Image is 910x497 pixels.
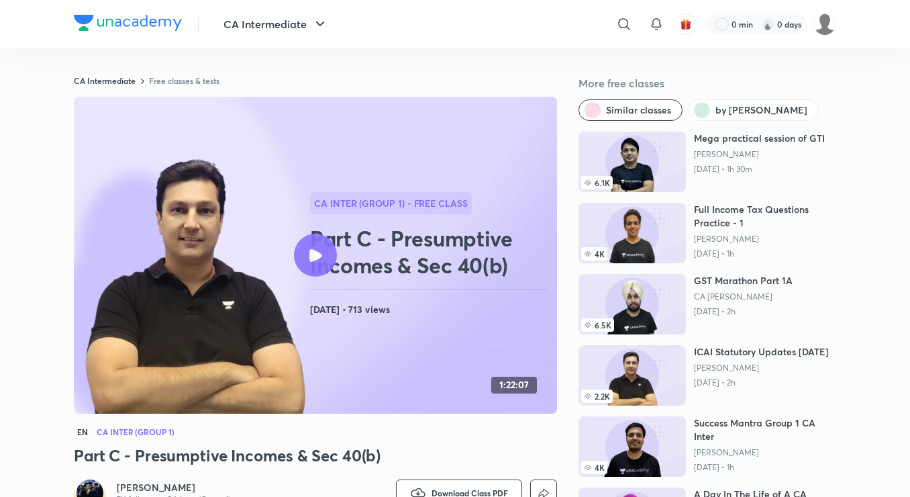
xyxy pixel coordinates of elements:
[581,176,613,189] span: 6.1K
[606,103,671,117] span: Similar classes
[149,75,219,86] a: Free classes & tests
[694,291,793,302] a: CA [PERSON_NAME]
[694,363,829,373] a: [PERSON_NAME]
[694,447,836,458] a: [PERSON_NAME]
[581,461,607,474] span: 4K
[215,11,336,38] button: CA Intermediate
[74,424,91,439] span: EN
[715,103,807,117] span: by Arvind Tuli
[675,13,697,35] button: avatar
[499,379,529,391] h4: 1:22:07
[694,203,836,230] h6: Full Income Tax Questions Practice - 1
[694,462,836,473] p: [DATE] • 1h
[694,248,836,259] p: [DATE] • 1h
[74,15,182,34] a: Company Logo
[688,99,819,121] button: by Arvind Tuli
[74,15,182,31] img: Company Logo
[74,75,136,86] a: CA Intermediate
[74,445,557,466] h3: Part C - Presumptive Incomes & Sec 40(b)
[694,416,836,443] h6: Success Mantra Group 1 CA Inter
[310,225,552,279] h2: Part C - Presumptive Incomes & Sec 40(b)
[694,274,793,287] h6: GST Marathon Part 1A
[578,99,682,121] button: Similar classes
[694,149,825,160] a: [PERSON_NAME]
[694,377,829,388] p: [DATE] • 2h
[310,301,552,318] h4: [DATE] • 713 views
[581,318,614,332] span: 6.5K
[578,75,836,91] h5: More free classes
[813,13,836,36] img: Soumee
[694,234,836,244] a: [PERSON_NAME]
[97,428,174,436] h4: CA Inter (Group 1)
[694,164,825,175] p: [DATE] • 1h 30m
[761,17,774,31] img: streak
[581,390,613,403] span: 2.2K
[581,247,607,261] span: 4K
[694,345,829,359] h6: ICAI Statutory Updates [DATE]
[680,18,692,30] img: avatar
[117,481,230,494] a: [PERSON_NAME]
[694,306,793,317] p: [DATE] • 2h
[694,132,825,145] h6: Mega practical session of GTI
